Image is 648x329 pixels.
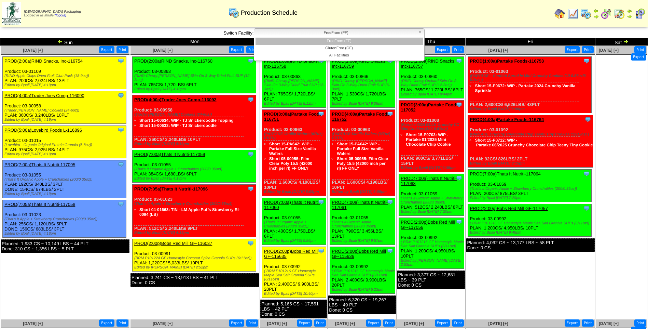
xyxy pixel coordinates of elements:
div: Edited by Bpali [DATE] 9:56pm [264,239,326,243]
img: Tooltip [456,219,463,225]
div: (That's It Organic Apple + Crunchables (200/0.35oz)) [134,167,256,171]
img: Tooltip [456,175,463,182]
a: PROD(4:00a)Trader Joes Comp-116090 [4,93,84,98]
div: Edited by Bpali [DATE] 8:44pm [401,92,464,96]
a: PROD(4:00a)Partake Foods-116764 [470,117,544,122]
img: Tooltip [318,110,325,117]
td: Sat [595,38,648,46]
div: Edited by Bpali [DATE] 7:20pm [401,210,464,214]
div: ( BRM P101216 GF Homestyle Maple Sea Salt Granola SUPs (6/11oz)) [332,269,395,277]
div: Edited by Bpali [DATE] 8:06pm [470,107,591,111]
div: Edited by Bpali [DATE] 4:19pm [4,152,126,156]
div: Edited by Bpali [DATE] 9:48pm [470,231,591,235]
div: Edited by [PERSON_NAME] [DATE] 2:52pm [134,265,256,269]
button: Print [246,46,258,53]
div: Edited by Bpali [DATE] 4:19pm [4,83,126,87]
a: PROD(2:00a)RIND Snacks, Inc-116758 [264,58,319,69]
a: [DATE] [+] [488,48,508,53]
a: PROD(5:00a)Lovebird Foods L-116896 [4,128,82,133]
a: [DATE] [+] [599,48,619,53]
div: Product: 03-00963 PLAN: 1,600CS / 4,190LBS / 10PLT [330,110,395,196]
li: GlutenFree (GF) [256,45,423,52]
button: Export [631,53,646,61]
td: Fri [466,38,595,46]
button: Print [383,319,395,327]
span: [DATE] [+] [599,321,619,326]
div: (That's It Organic Apple + Crunchables (200/0.35oz)) [332,220,395,228]
img: Tooltip [247,185,254,192]
img: Tooltip [118,92,124,99]
a: Short 05-00955: Film Clear Poly 15.5 (42000 inch per rl) FF ONLY [337,156,388,171]
a: PROD(2:00p)Bobs Red Mill GF-115635 [264,249,318,259]
div: Product: 03-01109 PLAN: 200CS / 2,024LBS / 13PLT [3,57,126,89]
div: (Trader [PERSON_NAME] Cookies (24-6oz)) [134,113,256,117]
a: [DATE] [+] [335,321,355,326]
a: [DATE] [+] [23,48,43,53]
div: Product: 03-01055 PLAN: 790CS / 3,456LBS / 13PLT [330,198,395,245]
td: Thu [397,38,466,46]
a: Short 15-00633: WIP - TJ Snickerdoodle [139,123,217,128]
button: Export [565,319,580,327]
div: ( BRM P101216 GF Homestyle Maple Sea Salt Granola SUPs (6/11oz)) [401,240,464,248]
div: Product: 03-01059 PLAN: 512CS / 2,240LBS / 8PLT [399,174,464,216]
div: (Lovebird - Organic Original Protein Granola (6-8oz)) [4,143,126,147]
a: PROD(7:00a)Thats It Nutriti-117061 [332,200,388,210]
div: (That's It Organic Apple + Crunchables (200/0.35oz)) [4,177,126,182]
div: Product: 03-00992 PLAN: 1,200CS / 4,950LBS / 10PLT [399,218,464,269]
a: PROD(4:00a)Trader Joes Comp-116092 [134,97,217,102]
a: [DATE] [+] [153,48,173,53]
a: PROD(7:05a)Thats It Nutriti-117096 [134,186,208,192]
img: arrowleft.gif [57,39,63,44]
div: (PARTAKE – Confetti Sprinkle Mini Crunchy Cookies (10-0.67oz/6-6.7oz) ) [470,74,591,82]
div: (PARTAKE Crunchy Chocolate Chip Teeny Tiny Cookies (12/12oz) ) [470,132,593,136]
img: home.gif [554,8,565,19]
div: (Trader [PERSON_NAME] Cookies (24-6oz)) [4,108,126,113]
button: Export [366,319,381,327]
div: Product: 03-01059 PLAN: 200CS / 875LBS / 3PLT [468,170,592,202]
div: Product: 03-00991 PLAN: 1,220CS / 5,033LBS / 10PLT [133,239,256,272]
button: Export [435,46,450,53]
div: Product: 03-01055 PLAN: 384CS / 1,680LBS / 6PLT [133,150,256,183]
div: Product: 03-00992 PLAN: 2,400CS / 9,900LBS / 20PLT [262,247,326,298]
a: Short 15-P0712: WIP ‐ Partake 06/2025 Crunchy Chocolate Chip Teeny Tiny Cookie [475,138,593,147]
span: [DEMOGRAPHIC_DATA] Packaging [24,10,81,14]
div: Product: 03-00863 PLAN: 765CS / 1,720LBS / 6PLT [262,57,326,108]
img: Tooltip [583,57,590,64]
img: Tooltip [387,110,394,117]
div: Edited by Bpali [DATE] 4:18pm [134,176,256,181]
img: Tooltip [247,151,254,158]
a: PROD(2:00a)RIND Snacks, Inc-116757 [401,58,455,69]
div: Edited by Bpali [DATE] 4:19pm [4,192,126,196]
div: (That's It Organic Apple + Strawberry Crunchables (200/0.35oz)) [470,187,591,191]
a: PROD(3:00a)Partake Foods-117052 [401,102,460,113]
div: (That's It Organic Apple + Crunchables (200/0.35oz)) [264,220,326,228]
button: Print [582,319,594,327]
span: [DATE] [+] [267,321,287,326]
a: Short 15-P0672: WIP - Partake 2024 Crunchy Vanilla Sprinkle [475,83,575,93]
button: Print [314,319,326,327]
img: arrowright.gif [627,14,632,19]
a: [DATE] [+] [488,321,508,326]
div: ( BRM P101216 GF Homestyle Maple Sea Salt Granola SUPs (6/11oz)) [470,221,591,225]
div: Product: 03-00866 PLAN: 1,530CS / 1,720LBS / 7PLT [330,57,395,108]
span: FreeFrom (FF) [257,29,415,37]
li: All Facilities [256,52,423,59]
a: PROD(2:00p)Bobs Red Mill GF-117057 [470,206,548,211]
div: Planned: 3,377 CS ~ 12,681 LBS ~ 39 PLT Done: 0 CS [397,271,465,289]
div: (RIND-Chewy [PERSON_NAME] Skin-On 3-Way Dried Fruit SUP (12-3oz)) [134,74,256,82]
img: Tooltip [118,127,124,133]
img: zoroco-logo-small.webp [2,2,21,25]
a: [DATE] [+] [23,321,43,326]
div: Product: 03-01023 PLAN: 512CS / 2,240LBS / 9PLT [133,185,256,237]
img: Tooltip [583,205,590,212]
div: Edited by [PERSON_NAME] [DATE] 2:53pm [401,259,464,267]
div: Edited by Bpali [DATE] 9:39pm [401,166,464,170]
li: FreeFrom (FF) [256,38,423,45]
div: Edited by Bpali [DATE] 8:05pm [264,190,326,194]
a: Short 05-00955: Film Clear Poly 15.5 (42000 inch per rl) FF ONLY [269,156,312,171]
span: Logged in as Mfuller [24,10,81,17]
img: calendarblend.gif [601,8,612,19]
